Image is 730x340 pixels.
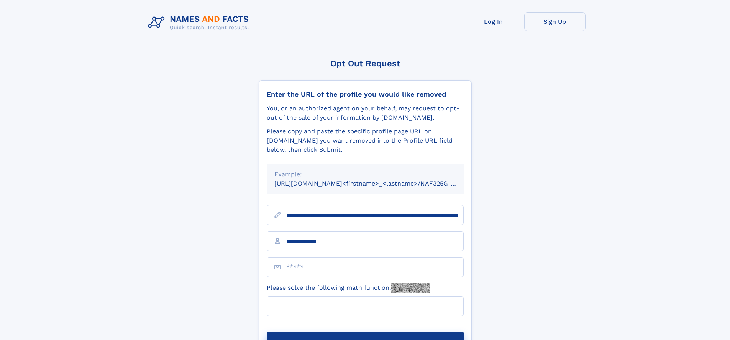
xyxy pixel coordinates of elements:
a: Sign Up [524,12,586,31]
div: Enter the URL of the profile you would like removed [267,90,464,99]
div: You, or an authorized agent on your behalf, may request to opt-out of the sale of your informatio... [267,104,464,122]
div: Please copy and paste the specific profile page URL on [DOMAIN_NAME] you want removed into the Pr... [267,127,464,154]
a: Log In [463,12,524,31]
img: Logo Names and Facts [145,12,255,33]
div: Opt Out Request [259,59,472,68]
label: Please solve the following math function: [267,283,430,293]
small: [URL][DOMAIN_NAME]<firstname>_<lastname>/NAF325G-xxxxxxxx [274,180,478,187]
div: Example: [274,170,456,179]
